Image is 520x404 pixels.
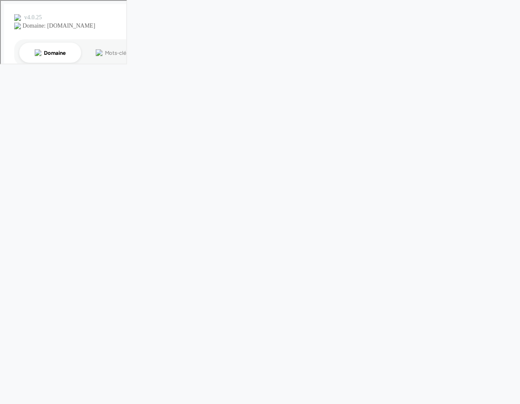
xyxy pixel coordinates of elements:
[13,13,20,20] img: logo_orange.svg
[23,13,41,20] div: v 4.0.25
[43,49,64,55] div: Domaine
[13,22,20,28] img: website_grey.svg
[22,22,94,28] div: Domaine: [DOMAIN_NAME]
[34,49,41,55] img: tab_domain_overview_orange.svg
[104,49,128,55] div: Mots-clés
[95,49,102,55] img: tab_keywords_by_traffic_grey.svg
